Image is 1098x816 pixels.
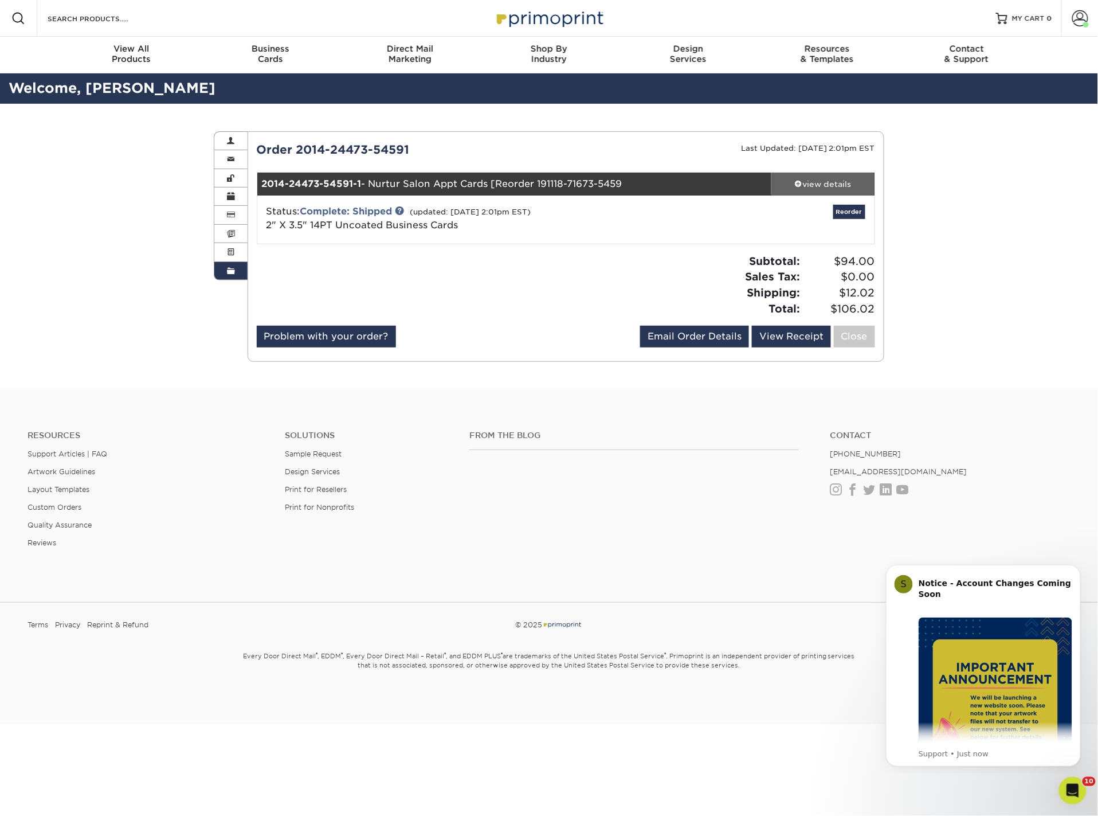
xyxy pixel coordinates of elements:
[340,37,480,73] a: Direct MailMarketing
[28,521,92,529] a: Quality Assurance
[28,503,81,512] a: Custom Orders
[55,616,80,634] a: Privacy
[248,141,566,158] div: Order 2014-24473-54591
[28,485,89,494] a: Layout Templates
[266,220,458,231] span: 2" X 3.5" 14PT Uncoated Business Cards
[469,431,799,440] h4: From the Blog
[741,144,875,153] small: Last Updated: [DATE] 2:01pm EST
[869,555,1098,774] iframe: Intercom notifications message
[341,651,343,657] sup: ®
[830,431,1070,440] a: Contact
[285,503,355,512] a: Print for Nonprofits
[830,450,901,458] a: [PHONE_NUMBER]
[1047,14,1052,22] span: 0
[340,44,480,64] div: Marketing
[618,44,758,64] div: Services
[1059,777,1087,805] iframe: Intercom live chat
[803,253,875,270] span: $94.00
[62,44,201,64] div: Products
[758,44,897,54] span: Resources
[28,467,95,476] a: Artwork Guidelines
[201,37,340,73] a: BusinessCards
[803,269,875,285] span: $0.00
[834,326,875,348] a: Close
[28,616,48,634] a: Terms
[285,467,340,476] a: Design Services
[747,286,800,299] strong: Shipping:
[833,205,865,219] a: Reorder
[410,208,531,216] small: (updated: [DATE] 2:01pm EST)
[480,44,619,64] div: Industry
[201,44,340,64] div: Cards
[803,301,875,317] span: $106.02
[262,178,362,189] strong: 2014-24473-54591-1
[257,173,772,196] div: - Nurtur Salon Appt Cards [Reorder 191118-71673-5459
[618,37,758,73] a: DesignServices
[285,431,452,440] h4: Solutions
[480,44,619,54] span: Shop By
[340,44,480,54] span: Direct Mail
[542,620,582,629] img: Primoprint
[771,178,875,190] div: view details
[501,651,503,657] sup: ®
[28,450,107,458] a: Support Articles | FAQ
[214,647,884,698] small: Every Door Direct Mail , EDDM , Every Door Direct Mail – Retail , and EDDM PLUS are trademarks of...
[372,616,726,634] div: © 2025
[62,44,201,54] span: View All
[664,651,666,657] sup: ®
[749,255,800,267] strong: Subtotal:
[768,302,800,315] strong: Total:
[752,326,831,348] a: View Receipt
[897,44,1036,64] div: & Support
[201,44,340,54] span: Business
[316,651,317,657] sup: ®
[87,616,148,634] a: Reprint & Refund
[618,44,758,54] span: Design
[300,206,393,217] a: Complete: Shipped
[257,326,396,348] a: Problem with your order?
[285,485,347,494] a: Print for Resellers
[258,205,669,232] div: Status:
[758,44,897,64] div: & Templates
[285,450,342,458] a: Sample Request
[830,467,967,476] a: [EMAIL_ADDRESS][DOMAIN_NAME]
[62,37,201,73] a: View AllProducts
[28,431,268,440] h4: Resources
[1012,14,1045,24] span: MY CART
[28,538,56,547] a: Reviews
[897,37,1036,73] a: Contact& Support
[640,326,749,348] a: Email Order Details
[897,44,1036,54] span: Contact
[1083,777,1096,786] span: 10
[803,285,875,301] span: $12.02
[745,270,800,283] strong: Sales Tax:
[771,173,875,196] a: view details
[444,651,446,657] sup: ®
[46,11,158,25] input: SEARCH PRODUCTS.....
[758,37,897,73] a: Resources& Templates
[492,6,606,30] img: Primoprint
[480,37,619,73] a: Shop ByIndustry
